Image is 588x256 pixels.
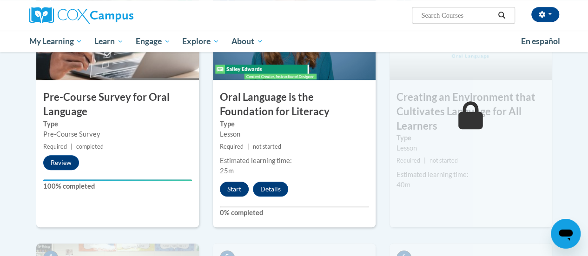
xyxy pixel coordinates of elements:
[531,7,559,22] button: Account Settings
[551,219,581,249] iframe: Button to launch messaging window
[220,182,249,197] button: Start
[43,155,79,170] button: Review
[521,36,560,46] span: En español
[182,36,219,47] span: Explore
[495,10,509,21] button: Search
[43,119,192,129] label: Type
[396,181,410,189] span: 40m
[390,90,552,133] h3: Creating an Environment that Cultivates Language for All Learners
[29,36,82,47] span: My Learning
[29,7,133,24] img: Cox Campus
[220,156,369,166] div: Estimated learning time:
[213,90,376,119] h3: Oral Language is the Foundation for Literacy
[225,31,269,52] a: About
[220,119,369,129] label: Type
[29,7,197,24] a: Cox Campus
[22,31,566,52] div: Main menu
[247,143,249,150] span: |
[71,143,73,150] span: |
[94,36,124,47] span: Learn
[43,181,192,191] label: 100% completed
[43,143,67,150] span: Required
[220,143,244,150] span: Required
[429,157,458,164] span: not started
[253,182,288,197] button: Details
[515,32,566,51] a: En español
[176,31,225,52] a: Explore
[396,133,545,143] label: Type
[253,143,281,150] span: not started
[23,31,89,52] a: My Learning
[220,208,369,218] label: 0% completed
[88,31,130,52] a: Learn
[43,179,192,181] div: Your progress
[420,10,495,21] input: Search Courses
[76,143,104,150] span: completed
[43,129,192,139] div: Pre-Course Survey
[231,36,263,47] span: About
[396,170,545,180] div: Estimated learning time:
[220,167,234,175] span: 25m
[130,31,177,52] a: Engage
[220,129,369,139] div: Lesson
[396,157,420,164] span: Required
[424,157,426,164] span: |
[136,36,171,47] span: Engage
[396,143,545,153] div: Lesson
[36,90,199,119] h3: Pre-Course Survey for Oral Language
